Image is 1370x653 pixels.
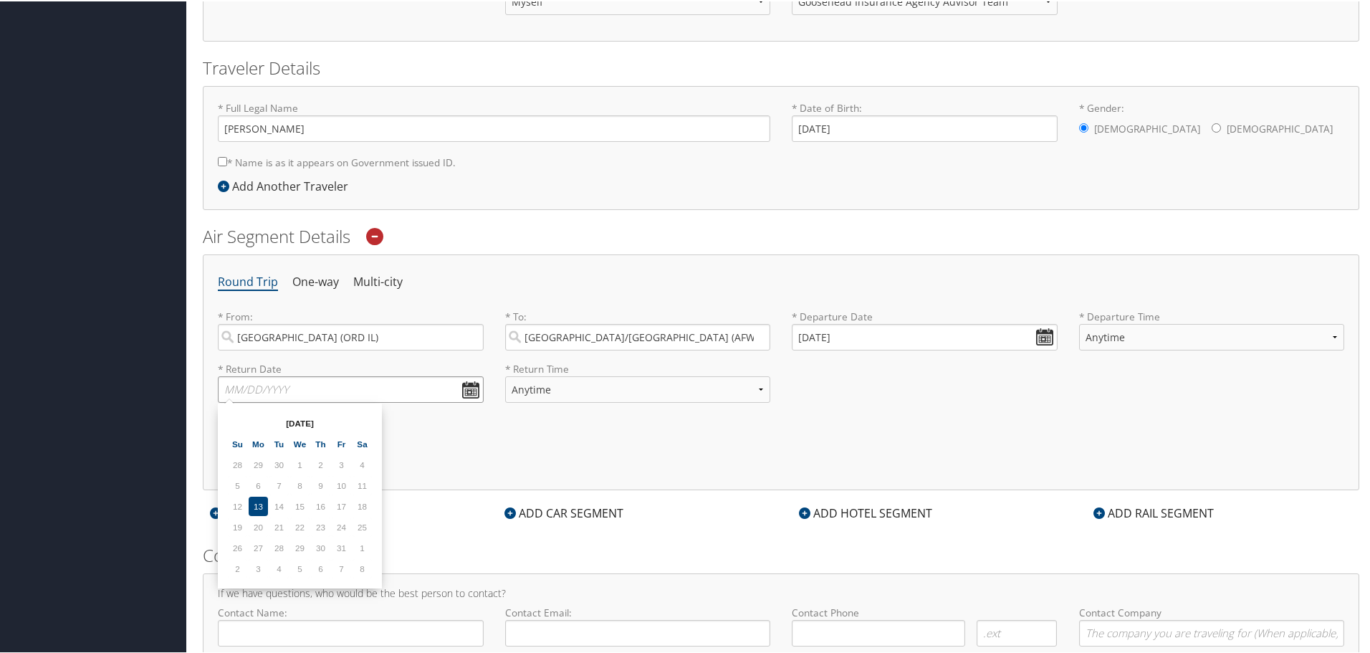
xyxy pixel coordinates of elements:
[353,495,372,515] td: 18
[311,475,330,494] td: 9
[1212,122,1221,131] input: * Gender:[DEMOGRAPHIC_DATA][DEMOGRAPHIC_DATA]
[1079,619,1345,645] input: Contact Company
[353,433,372,452] th: Sa
[1079,100,1345,143] label: * Gender:
[228,516,247,535] td: 19
[792,604,1058,619] label: Contact Phone
[269,454,289,473] td: 30
[218,604,484,645] label: Contact Name:
[332,495,351,515] td: 17
[249,475,268,494] td: 6
[218,308,484,349] label: * From:
[505,361,771,375] label: * Return Time
[1079,308,1345,361] label: * Departure Time
[353,558,372,577] td: 8
[332,454,351,473] td: 3
[218,268,278,294] li: Round Trip
[505,604,771,645] label: Contact Email:
[1086,503,1221,520] div: ADD RAIL SEGMENT
[269,433,289,452] th: Tu
[228,475,247,494] td: 5
[249,537,268,556] td: 27
[218,176,355,194] div: Add Another Traveler
[353,454,372,473] td: 4
[311,537,330,556] td: 30
[292,268,339,294] li: One-way
[353,475,372,494] td: 11
[203,54,1359,79] h2: Traveler Details
[218,361,484,375] label: * Return Date
[218,375,484,401] input: MM/DD/YYYY
[1079,323,1345,349] select: * Departure Time
[792,114,1058,140] input: * Date of Birth:
[249,495,268,515] td: 13
[269,516,289,535] td: 21
[228,454,247,473] td: 28
[311,516,330,535] td: 23
[792,503,939,520] div: ADD HOTEL SEGMENT
[792,308,1058,323] label: * Departure Date
[290,433,310,452] th: We
[290,475,310,494] td: 8
[218,619,484,645] input: Contact Name:
[1094,114,1200,141] label: [DEMOGRAPHIC_DATA]
[203,503,332,520] div: ADD AIR SEGMENT
[290,558,310,577] td: 5
[228,495,247,515] td: 12
[269,558,289,577] td: 4
[353,516,372,535] td: 25
[311,433,330,452] th: Th
[505,323,771,349] input: City or Airport Code
[203,223,1359,247] h2: Air Segment Details
[218,464,1344,474] h5: * Denotes required field
[505,619,771,645] input: Contact Email:
[269,537,289,556] td: 28
[1227,114,1333,141] label: [DEMOGRAPHIC_DATA]
[311,454,330,473] td: 2
[269,495,289,515] td: 14
[792,100,1058,140] label: * Date of Birth:
[290,495,310,515] td: 15
[249,433,268,452] th: Mo
[353,537,372,556] td: 1
[218,156,227,165] input: * Name is as it appears on Government issued ID.
[977,619,1058,645] input: .ext
[332,516,351,535] td: 24
[249,412,351,432] th: [DATE]
[218,148,456,174] label: * Name is as it appears on Government issued ID.
[497,503,631,520] div: ADD CAR SEGMENT
[332,475,351,494] td: 10
[228,433,247,452] th: Su
[505,308,771,349] label: * To:
[290,537,310,556] td: 29
[1079,604,1345,645] label: Contact Company
[218,434,1344,442] h6: Additional Options:
[269,475,289,494] td: 7
[249,516,268,535] td: 20
[332,537,351,556] td: 31
[228,558,247,577] td: 2
[249,454,268,473] td: 29
[218,323,484,349] input: City or Airport Code
[290,516,310,535] td: 22
[203,542,1359,566] h2: Contact Details:
[353,268,403,294] li: Multi-city
[311,495,330,515] td: 16
[1079,122,1088,131] input: * Gender:[DEMOGRAPHIC_DATA][DEMOGRAPHIC_DATA]
[228,537,247,556] td: 26
[218,114,770,140] input: * Full Legal Name
[218,587,1344,597] h4: If we have questions, who would be the best person to contact?
[792,323,1058,349] input: MM/DD/YYYY
[332,433,351,452] th: Fr
[332,558,351,577] td: 7
[311,558,330,577] td: 6
[249,558,268,577] td: 3
[218,100,770,140] label: * Full Legal Name
[290,454,310,473] td: 1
